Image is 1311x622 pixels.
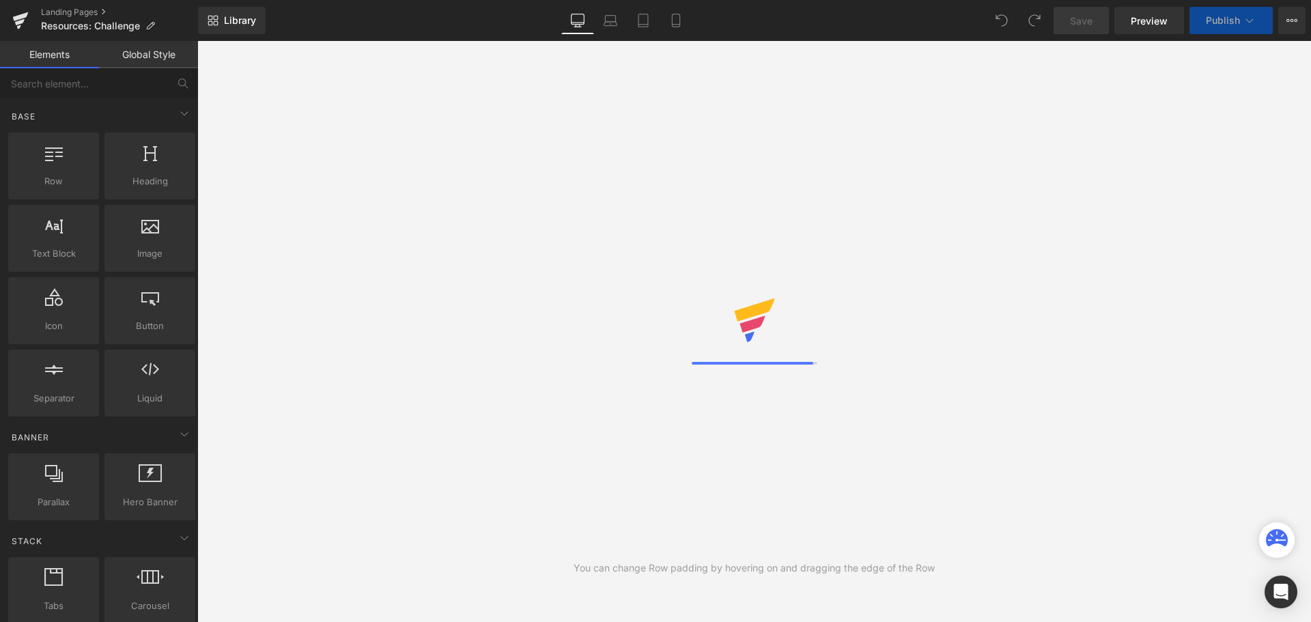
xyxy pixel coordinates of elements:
span: Publish [1206,15,1240,26]
button: More [1278,7,1306,34]
a: Desktop [561,7,594,34]
div: You can change Row padding by hovering on and dragging the edge of the Row [574,561,935,576]
div: Open Intercom Messenger [1265,576,1297,608]
span: Banner [10,431,51,444]
a: Laptop [594,7,627,34]
button: Publish [1189,7,1273,34]
a: Global Style [99,41,198,68]
span: Text Block [12,246,95,261]
span: Separator [12,391,95,406]
span: Row [12,174,95,188]
a: Preview [1114,7,1184,34]
button: Redo [1021,7,1048,34]
span: Carousel [109,599,191,613]
button: Undo [988,7,1015,34]
span: Base [10,110,37,123]
span: Library [224,14,256,27]
a: Mobile [660,7,692,34]
a: Tablet [627,7,660,34]
span: Image [109,246,191,261]
span: Icon [12,319,95,333]
span: Save [1070,14,1092,28]
a: Landing Pages [41,7,198,18]
span: Heading [109,174,191,188]
span: Resources: Challenge [41,20,140,31]
a: New Library [198,7,266,34]
span: Stack [10,535,44,548]
span: Liquid [109,391,191,406]
span: Parallax [12,495,95,509]
span: Hero Banner [109,495,191,509]
span: Preview [1131,14,1168,28]
span: Tabs [12,599,95,613]
span: Button [109,319,191,333]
